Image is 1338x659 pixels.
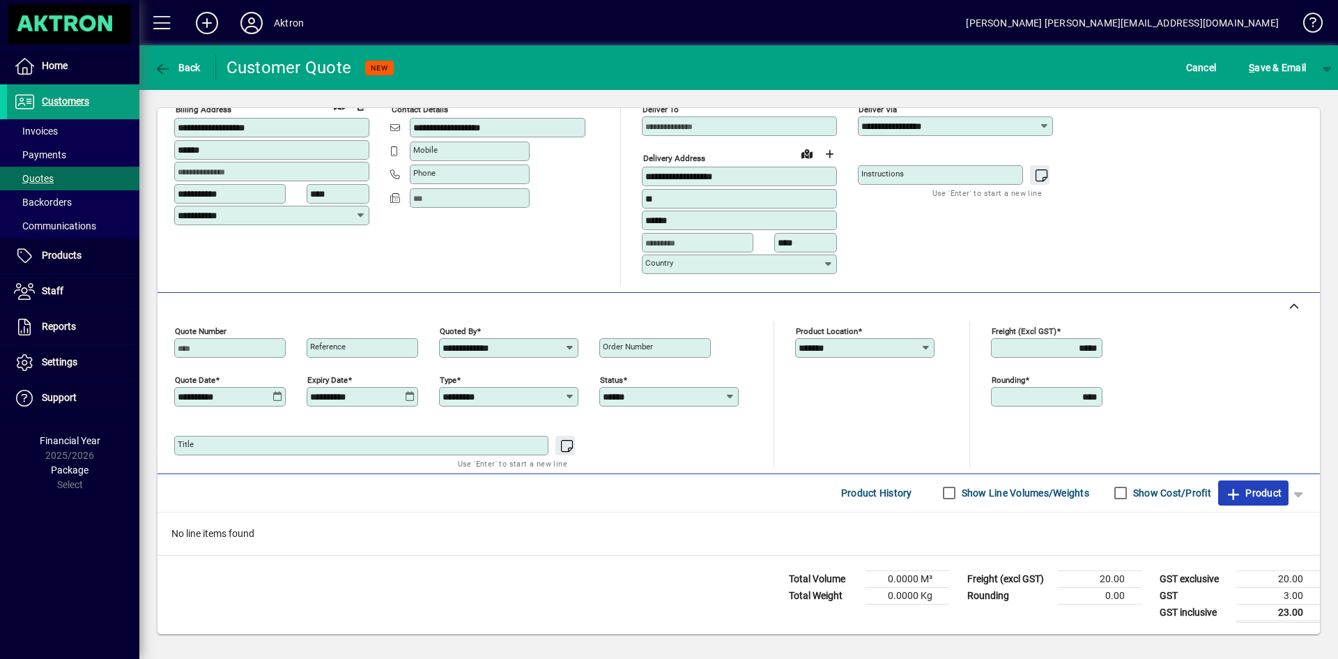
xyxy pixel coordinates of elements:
span: ave & Email [1249,56,1306,79]
span: NEW [371,63,388,73]
mat-label: Rounding [992,374,1025,384]
mat-label: Expiry date [307,374,348,384]
mat-label: Deliver via [859,105,897,114]
a: Settings [7,345,139,380]
mat-label: Quoted by [440,326,477,335]
td: GST exclusive [1153,570,1236,587]
a: Home [7,49,139,84]
span: Communications [14,220,96,232]
button: Back [151,55,204,80]
mat-label: Title [178,439,194,449]
td: 3.00 [1236,587,1320,604]
button: Save & Email [1242,55,1313,80]
td: Rounding [960,587,1058,604]
td: 20.00 [1236,570,1320,587]
button: Product History [836,480,918,506]
span: Cancel [1186,56,1217,79]
span: Customers [42,96,89,107]
mat-label: Country [645,258,673,268]
button: Product [1218,480,1289,506]
mat-label: Type [440,374,456,384]
span: Support [42,392,77,403]
app-page-header-button: Back [139,55,216,80]
button: Cancel [1183,55,1220,80]
a: View on map [328,93,351,116]
mat-hint: Use 'Enter' to start a new line [458,455,567,471]
td: 20.00 [1058,570,1141,587]
mat-label: Reference [310,342,346,351]
td: Total Volume [782,570,866,587]
a: Reports [7,310,139,344]
mat-label: Deliver To [643,105,679,114]
a: Quotes [7,167,139,190]
span: Product [1225,482,1282,504]
span: Financial Year [40,435,100,446]
a: Communications [7,214,139,238]
td: Total Weight [782,587,866,604]
span: S [1249,62,1254,73]
span: Home [42,60,68,71]
td: GST [1153,587,1236,604]
mat-label: Product location [796,326,858,335]
button: Copy to Delivery address [351,94,373,116]
span: Backorders [14,197,72,208]
span: Back [154,62,201,73]
span: Payments [14,149,66,160]
span: Products [42,250,82,261]
mat-label: Quote date [175,374,215,384]
button: Add [185,10,229,36]
mat-label: Instructions [861,169,904,179]
button: Profile [229,10,274,36]
td: 0.0000 M³ [866,570,949,587]
a: Knowledge Base [1293,3,1321,48]
a: Products [7,238,139,273]
td: GST inclusive [1153,604,1236,621]
span: Package [51,464,89,476]
a: View on map [796,142,818,165]
td: Freight (excl GST) [960,570,1058,587]
a: Backorders [7,190,139,214]
a: Staff [7,274,139,309]
div: Aktron [274,12,304,34]
span: Quotes [14,173,54,184]
label: Show Line Volumes/Weights [959,486,1089,500]
a: Payments [7,143,139,167]
mat-label: Status [600,374,623,384]
span: Staff [42,285,63,296]
td: 0.00 [1058,587,1141,604]
mat-hint: Use 'Enter' to start a new line [932,185,1042,201]
div: No line items found [157,513,1320,555]
label: Show Cost/Profit [1130,486,1211,500]
button: Choose address [818,143,840,165]
mat-label: Mobile [413,145,438,155]
span: Reports [42,321,76,332]
mat-label: Order number [603,342,653,351]
span: Settings [42,356,77,368]
div: [PERSON_NAME] [PERSON_NAME][EMAIL_ADDRESS][DOMAIN_NAME] [966,12,1279,34]
mat-label: Freight (excl GST) [992,326,1056,335]
a: Support [7,381,139,416]
span: Product History [841,482,912,504]
td: 23.00 [1236,604,1320,621]
span: Invoices [14,126,58,137]
td: 0.0000 Kg [866,587,949,604]
mat-label: Quote number [175,326,226,335]
mat-label: Phone [413,168,436,178]
a: Invoices [7,119,139,143]
div: Customer Quote [226,56,352,79]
